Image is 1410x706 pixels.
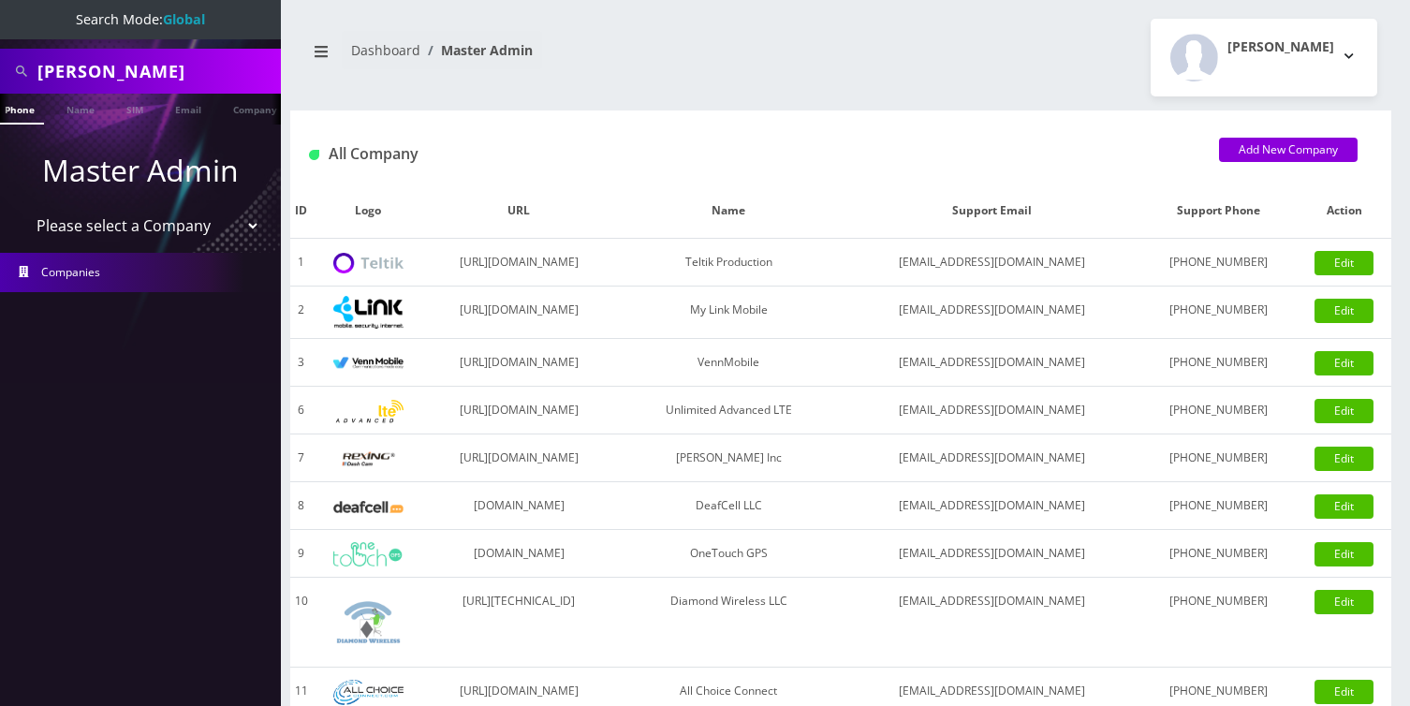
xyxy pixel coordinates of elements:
td: [EMAIL_ADDRESS][DOMAIN_NAME] [844,239,1140,287]
th: Logo [313,184,425,239]
td: Teltik Production [614,239,844,287]
td: [URL][TECHNICAL_ID] [424,578,613,668]
td: [PHONE_NUMBER] [1140,482,1297,530]
td: DeafCell LLC [614,482,844,530]
img: VennMobile [333,357,404,370]
td: VennMobile [614,339,844,387]
img: Teltik Production [333,253,404,274]
td: 6 [290,387,313,434]
img: OneTouch GPS [333,542,404,566]
td: OneTouch GPS [614,530,844,578]
td: [PHONE_NUMBER] [1140,434,1297,482]
a: Edit [1315,399,1373,423]
td: [PHONE_NUMBER] [1140,287,1297,339]
a: Edit [1315,590,1373,614]
td: [PERSON_NAME] Inc [614,434,844,482]
td: [URL][DOMAIN_NAME] [424,434,613,482]
a: Edit [1315,251,1373,275]
th: Support Email [844,184,1140,239]
td: [EMAIL_ADDRESS][DOMAIN_NAME] [844,339,1140,387]
li: Master Admin [420,40,533,60]
td: 8 [290,482,313,530]
a: Add New Company [1219,138,1358,162]
span: Companies [41,264,100,280]
a: Edit [1315,447,1373,471]
span: Search Mode: [76,10,205,28]
a: Edit [1315,351,1373,375]
td: 1 [290,239,313,287]
td: Unlimited Advanced LTE [614,387,844,434]
input: Search All Companies [37,53,276,89]
td: [PHONE_NUMBER] [1140,239,1297,287]
td: [URL][DOMAIN_NAME] [424,287,613,339]
td: [PHONE_NUMBER] [1140,578,1297,668]
strong: Global [163,10,205,28]
td: 10 [290,578,313,668]
td: [EMAIL_ADDRESS][DOMAIN_NAME] [844,482,1140,530]
a: Name [57,94,104,123]
a: Email [166,94,211,123]
td: [EMAIL_ADDRESS][DOMAIN_NAME] [844,530,1140,578]
img: DeafCell LLC [333,501,404,513]
td: [PHONE_NUMBER] [1140,387,1297,434]
td: [EMAIL_ADDRESS][DOMAIN_NAME] [844,434,1140,482]
a: Company [224,94,286,123]
img: Unlimited Advanced LTE [333,400,404,423]
td: [PHONE_NUMBER] [1140,530,1297,578]
a: Dashboard [351,41,420,59]
td: [EMAIL_ADDRESS][DOMAIN_NAME] [844,287,1140,339]
td: 2 [290,287,313,339]
td: [URL][DOMAIN_NAME] [424,339,613,387]
td: My Link Mobile [614,287,844,339]
td: [URL][DOMAIN_NAME] [424,387,613,434]
a: Edit [1315,494,1373,519]
td: [EMAIL_ADDRESS][DOMAIN_NAME] [844,387,1140,434]
nav: breadcrumb [304,31,827,84]
th: Support Phone [1140,184,1297,239]
td: [EMAIL_ADDRESS][DOMAIN_NAME] [844,578,1140,668]
img: Diamond Wireless LLC [333,587,404,657]
a: Edit [1315,542,1373,566]
a: Edit [1315,680,1373,704]
td: [DOMAIN_NAME] [424,482,613,530]
td: 9 [290,530,313,578]
td: Diamond Wireless LLC [614,578,844,668]
td: [URL][DOMAIN_NAME] [424,239,613,287]
button: [PERSON_NAME] [1151,19,1377,96]
th: Name [614,184,844,239]
img: Rexing Inc [333,450,404,468]
td: [DOMAIN_NAME] [424,530,613,578]
img: My Link Mobile [333,296,404,329]
th: Action [1298,184,1391,239]
img: All Company [309,150,319,160]
h1: All Company [309,145,1191,163]
th: URL [424,184,613,239]
th: ID [290,184,313,239]
td: 3 [290,339,313,387]
td: [PHONE_NUMBER] [1140,339,1297,387]
img: All Choice Connect [333,680,404,705]
a: SIM [117,94,153,123]
td: 7 [290,434,313,482]
a: Edit [1315,299,1373,323]
h2: [PERSON_NAME] [1227,39,1334,55]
